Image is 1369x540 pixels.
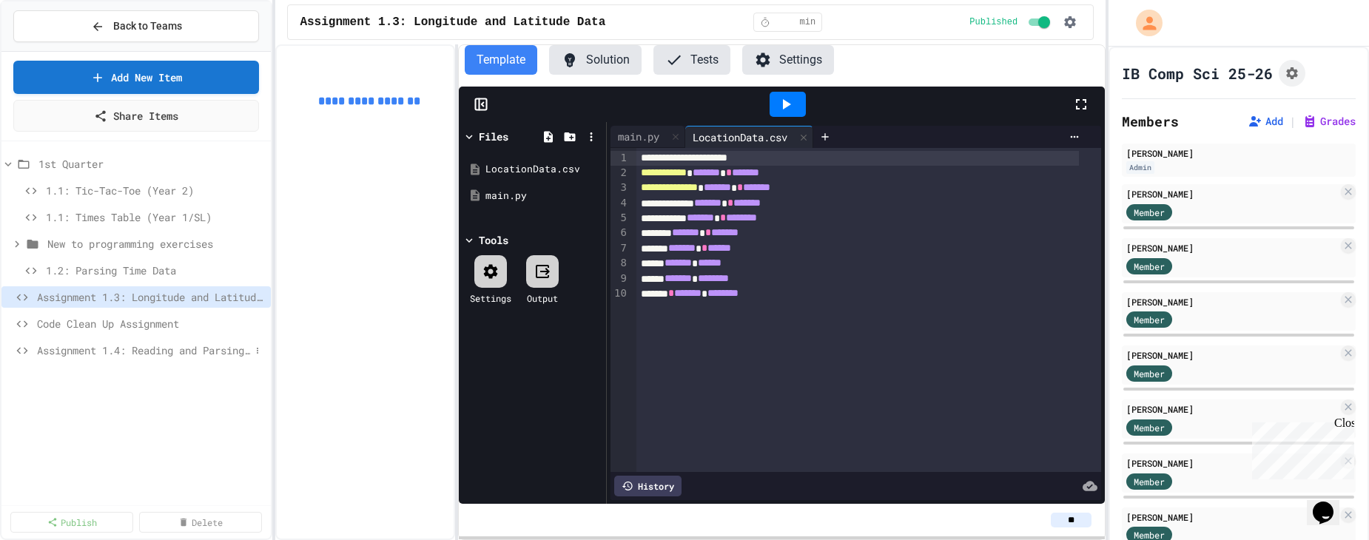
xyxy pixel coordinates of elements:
[1126,146,1351,160] div: [PERSON_NAME]
[1122,63,1273,84] h1: IB Comp Sci 25-26
[610,271,629,286] div: 9
[1126,241,1338,254] div: [PERSON_NAME]
[6,6,102,94] div: Chat with us now!Close
[1289,112,1296,130] span: |
[46,263,265,278] span: 1.2: Parsing Time Data
[1126,510,1338,524] div: [PERSON_NAME]
[465,45,537,75] button: Template
[1302,114,1356,129] button: Grades
[10,512,133,533] a: Publish
[479,232,508,248] div: Tools
[1307,481,1354,525] iframe: chat widget
[610,180,629,195] div: 3
[685,126,813,148] div: LocationData.csv
[1134,313,1165,326] span: Member
[1126,348,1338,362] div: [PERSON_NAME]
[610,151,629,166] div: 1
[470,291,511,305] div: Settings
[1126,295,1338,308] div: [PERSON_NAME]
[610,126,685,148] div: main.py
[250,343,265,358] button: More options
[610,129,667,144] div: main.py
[1126,187,1338,200] div: [PERSON_NAME]
[1134,367,1165,380] span: Member
[610,166,629,180] div: 2
[479,129,508,144] div: Files
[1126,456,1338,470] div: [PERSON_NAME]
[485,189,601,203] div: main.py
[527,291,558,305] div: Output
[46,183,265,198] span: 1.1: Tic-Tac-Toe (Year 2)
[969,16,1017,28] span: Published
[37,316,265,331] span: Code Clean Up Assignment
[610,196,629,211] div: 4
[1134,421,1165,434] span: Member
[38,156,265,172] span: 1st Quarter
[1120,6,1166,40] div: My Account
[1248,114,1283,129] button: Add
[139,512,262,533] a: Delete
[113,18,182,34] span: Back to Teams
[1134,260,1165,273] span: Member
[1134,206,1165,219] span: Member
[653,45,730,75] button: Tests
[13,100,259,132] a: Share Items
[1246,416,1354,479] iframe: chat widget
[1126,402,1338,416] div: [PERSON_NAME]
[37,342,250,358] span: Assignment 1.4: Reading and Parsing Data
[13,10,259,42] button: Back to Teams
[969,13,1053,31] div: Content is published and visible to students
[610,211,629,226] div: 5
[549,45,642,75] button: Solution
[300,13,605,31] span: Assignment 1.3: Longitude and Latitude Data
[610,256,629,271] div: 8
[610,241,629,256] div: 7
[742,45,834,75] button: Settings
[685,129,795,145] div: LocationData.csv
[1122,111,1179,132] h2: Members
[47,236,265,252] span: New to programming exercises
[610,226,629,240] div: 6
[614,476,682,496] div: History
[800,16,816,28] span: min
[1126,161,1154,174] div: Admin
[46,209,265,225] span: 1.1: Times Table (Year 1/SL)
[37,289,265,305] span: Assignment 1.3: Longitude and Latitude Data
[1134,475,1165,488] span: Member
[13,61,259,94] a: Add New Item
[1279,60,1305,87] button: Assignment Settings
[610,286,629,301] div: 10
[485,162,601,177] div: LocationData.csv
